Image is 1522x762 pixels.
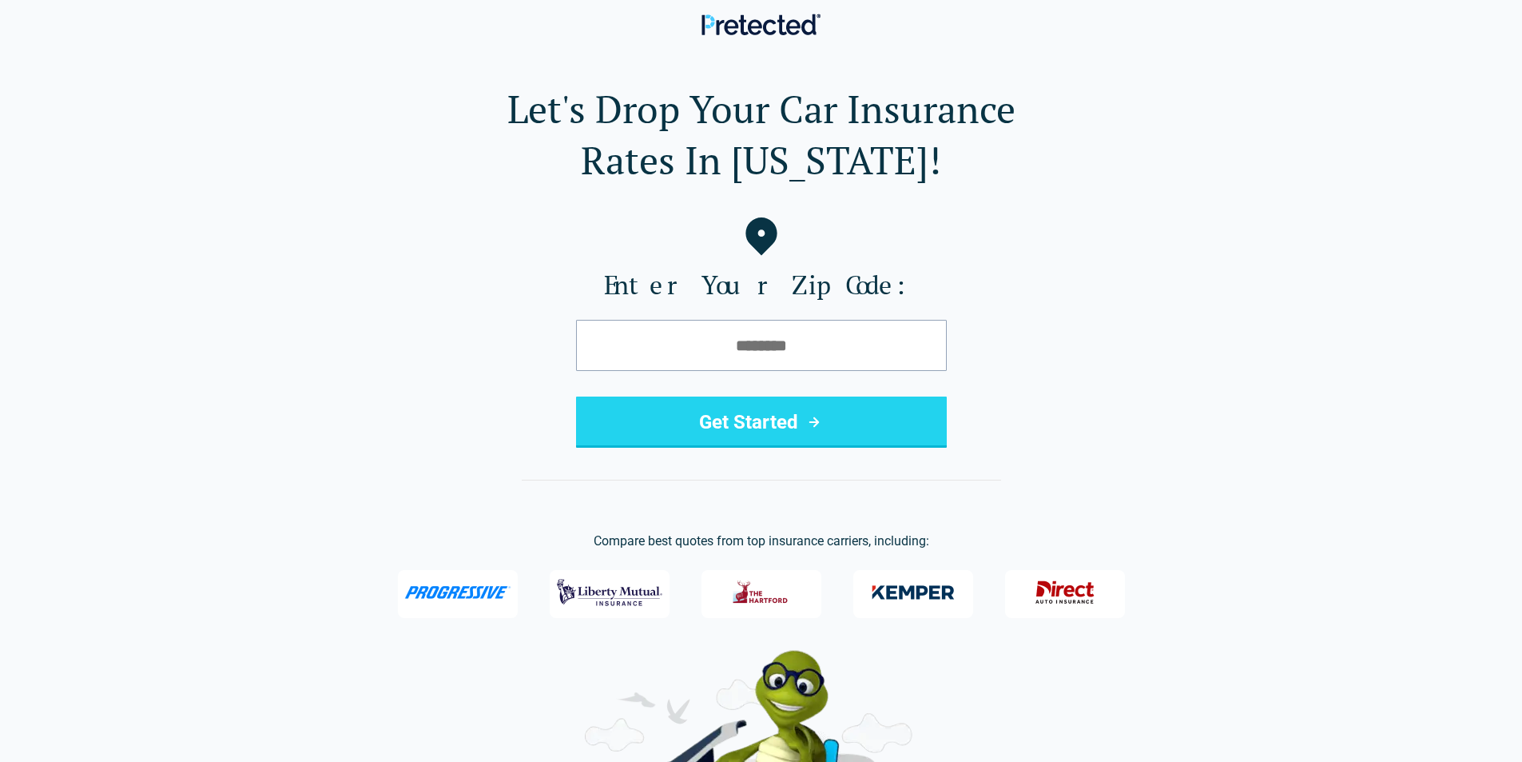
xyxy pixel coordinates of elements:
img: The Hartford [722,572,801,613]
h1: Let's Drop Your Car Insurance Rates In [US_STATE]! [26,83,1496,186]
img: Liberty Mutual [557,572,662,613]
img: Kemper [860,572,966,613]
img: Progressive [404,586,511,599]
img: Direct General [1026,572,1104,613]
p: Compare best quotes from top insurance carriers, including: [26,532,1496,551]
label: Enter Your Zip Code: [26,269,1496,301]
button: Get Started [576,397,947,448]
img: Pretected [701,14,821,35]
